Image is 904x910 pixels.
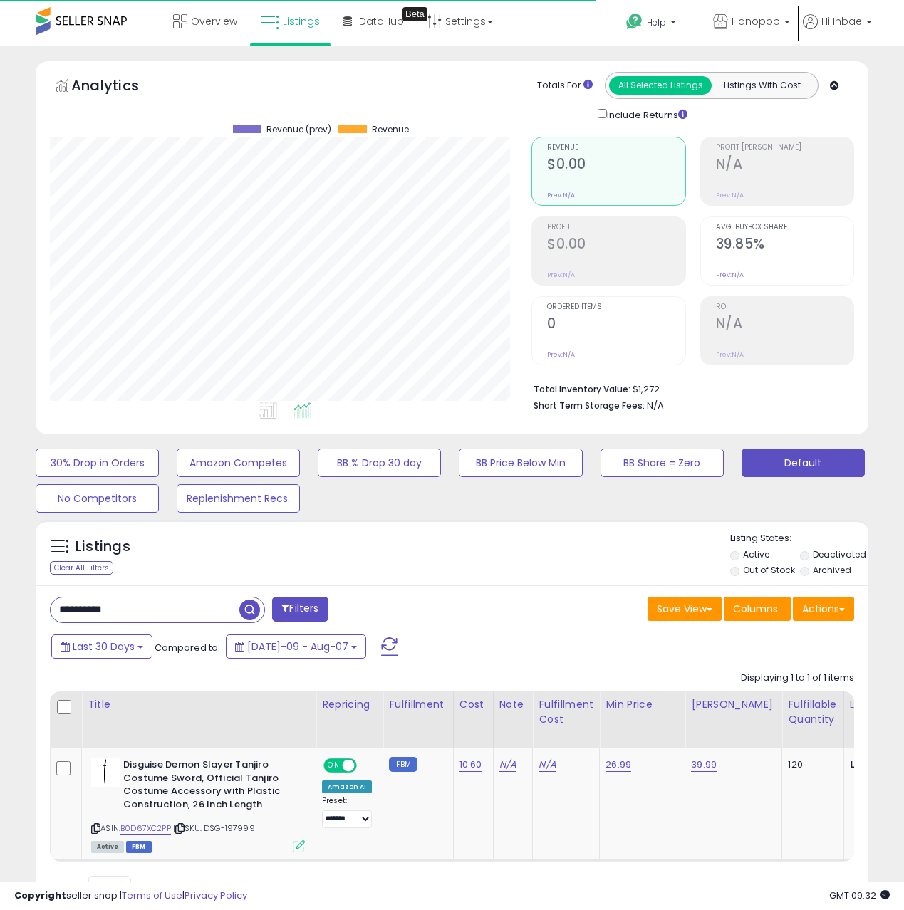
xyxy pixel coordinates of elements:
[813,564,851,576] label: Archived
[547,156,685,175] h2: $0.00
[601,449,724,477] button: BB Share = Zero
[173,822,255,834] span: | SKU: DSG-197999
[14,889,66,902] strong: Copyright
[61,881,163,894] span: Show: entries
[803,14,872,46] a: Hi Inbae
[587,106,705,122] div: Include Returns
[177,484,300,513] button: Replenishment Recs.
[14,889,247,903] div: seller snap | |
[322,697,377,712] div: Repricing
[606,697,679,712] div: Min Price
[359,14,404,28] span: DataHub
[691,758,717,772] a: 39.99
[539,697,593,727] div: Fulfillment Cost
[389,697,447,712] div: Fulfillment
[36,484,159,513] button: No Competitors
[716,271,744,279] small: Prev: N/A
[615,2,700,46] a: Help
[829,889,890,902] span: 2025-09-8 09:32 GMT
[91,758,305,851] div: ASIN:
[499,758,516,772] a: N/A
[793,597,854,621] button: Actions
[459,449,582,477] button: BB Price Below Min
[355,760,378,772] span: OFF
[648,597,722,621] button: Save View
[716,144,853,152] span: Profit [PERSON_NAME]
[91,758,120,787] img: 21AIQTlgmyL._SL40_.jpg
[743,548,769,560] label: Active
[191,14,237,28] span: Overview
[547,350,575,359] small: Prev: N/A
[71,75,167,99] h5: Analytics
[724,597,791,621] button: Columns
[272,597,328,622] button: Filters
[609,76,712,95] button: All Selected Listings
[547,236,685,255] h2: $0.00
[372,125,409,135] span: Revenue
[73,639,135,654] span: Last 30 Days
[742,449,865,477] button: Default
[716,303,853,311] span: ROI
[547,191,575,199] small: Prev: N/A
[821,14,862,28] span: Hi Inbae
[283,14,320,28] span: Listings
[547,303,685,311] span: Ordered Items
[322,780,372,793] div: Amazon AI
[126,841,152,853] span: FBM
[322,796,372,828] div: Preset:
[647,16,666,28] span: Help
[716,315,853,335] h2: N/A
[733,602,778,616] span: Columns
[741,671,854,685] div: Displaying 1 to 1 of 1 items
[730,532,868,545] p: Listing States:
[537,79,593,93] div: Totals For
[534,383,630,395] b: Total Inventory Value:
[325,760,343,772] span: ON
[459,758,482,772] a: 10.60
[625,13,643,31] i: Get Help
[716,156,853,175] h2: N/A
[91,841,124,853] span: All listings currently available for purchase on Amazon
[606,758,631,772] a: 26.99
[743,564,795,576] label: Out of Stock
[647,399,664,412] span: N/A
[732,14,780,28] span: Hanopop
[716,350,744,359] small: Prev: N/A
[716,191,744,199] small: Prev: N/A
[716,236,853,255] h2: 39.85%
[122,889,182,902] a: Terms of Use
[123,758,296,815] b: Disguise Demon Slayer Tanjiro Costume Sword, Official Tanjiro Costume Accessory with Plastic Cons...
[36,449,159,477] button: 30% Drop in Orders
[177,449,300,477] button: Amazon Competes
[534,380,843,397] li: $1,272
[50,561,113,575] div: Clear All Filters
[402,7,427,21] div: Tooltip anchor
[711,76,814,95] button: Listings With Cost
[247,639,348,654] span: [DATE]-09 - Aug-07
[76,537,130,557] h5: Listings
[318,449,441,477] button: BB % Drop 30 day
[716,224,853,231] span: Avg. Buybox Share
[266,125,331,135] span: Revenue (prev)
[534,399,645,412] b: Short Term Storage Fees:
[459,697,487,712] div: Cost
[499,697,527,712] div: Note
[155,641,220,654] span: Compared to:
[547,271,575,279] small: Prev: N/A
[547,144,685,152] span: Revenue
[539,758,556,772] a: N/A
[547,224,685,231] span: Profit
[389,757,417,772] small: FBM
[788,758,832,771] div: 120
[547,315,685,335] h2: 0
[813,548,866,560] label: Deactivated
[120,822,171,835] a: B0D67XC2PP
[185,889,247,902] a: Privacy Policy
[691,697,776,712] div: [PERSON_NAME]
[88,697,310,712] div: Title
[788,697,837,727] div: Fulfillable Quantity
[226,634,366,659] button: [DATE]-09 - Aug-07
[51,634,152,659] button: Last 30 Days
